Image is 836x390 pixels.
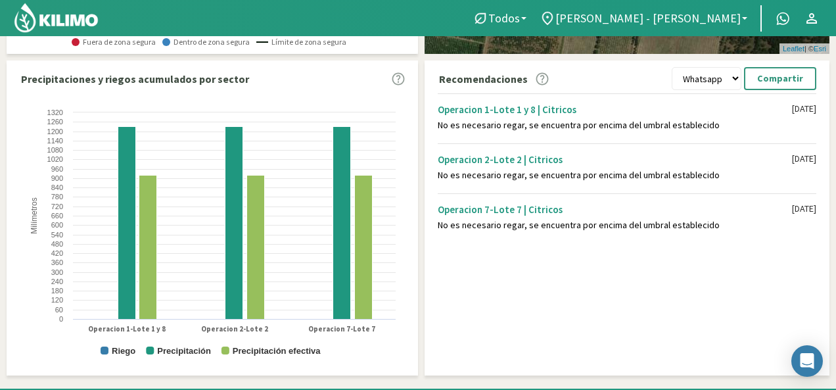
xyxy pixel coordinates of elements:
[157,346,211,356] text: Precipitación
[55,306,63,314] text: 60
[51,249,63,257] text: 420
[51,183,63,191] text: 840
[792,203,816,214] div: [DATE]
[51,193,63,201] text: 780
[438,220,792,231] div: No es necesario regar, se encuentra por encima del umbral establecido
[47,128,63,135] text: 1200
[201,324,268,333] text: Operacion 2-Lote 2
[233,346,321,356] text: Precipitación efectiva
[256,37,346,47] span: Límite de zona segura
[51,278,63,285] text: 240
[783,45,804,53] a: Leaflet
[30,198,39,234] text: Milímetros
[21,71,249,87] p: Precipitaciones y riegos acumulados por sector
[555,11,741,25] span: [PERSON_NAME] - [PERSON_NAME]
[438,170,792,181] div: No es necesario regar, se encuentra por encima del umbral establecido
[112,346,135,356] text: Riego
[72,37,156,47] span: Fuera de zona segura
[51,268,63,276] text: 300
[439,71,528,87] p: Recomendaciones
[47,137,63,145] text: 1140
[779,43,829,55] div: | ©
[438,153,792,166] div: Operacion 2-Lote 2 | Citricos
[51,287,63,295] text: 180
[51,240,63,248] text: 480
[51,231,63,239] text: 540
[59,315,63,323] text: 0
[51,296,63,304] text: 120
[47,155,63,163] text: 1020
[438,203,792,216] div: Operacion 7-Lote 7 | Citricos
[47,118,63,126] text: 1260
[47,146,63,154] text: 1080
[162,37,250,47] span: Dentro de zona segura
[13,2,99,34] img: Kilimo
[757,71,803,86] p: Compartir
[51,165,63,173] text: 960
[51,203,63,210] text: 720
[51,258,63,266] text: 360
[792,103,816,114] div: [DATE]
[308,324,375,333] text: Operacion 7-Lote 7
[51,212,63,220] text: 660
[88,324,166,333] text: Operacion 1-Lote 1 y 8
[792,153,816,164] div: [DATE]
[47,109,63,116] text: 1320
[51,221,63,229] text: 600
[51,174,63,182] text: 900
[791,345,823,377] div: Open Intercom Messenger
[438,103,792,116] div: Operacion 1-Lote 1 y 8 | Citricos
[488,11,520,25] span: Todos
[438,120,792,131] div: No es necesario regar, se encuentra por encima del umbral establecido
[814,45,826,53] a: Esri
[744,67,816,90] button: Compartir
